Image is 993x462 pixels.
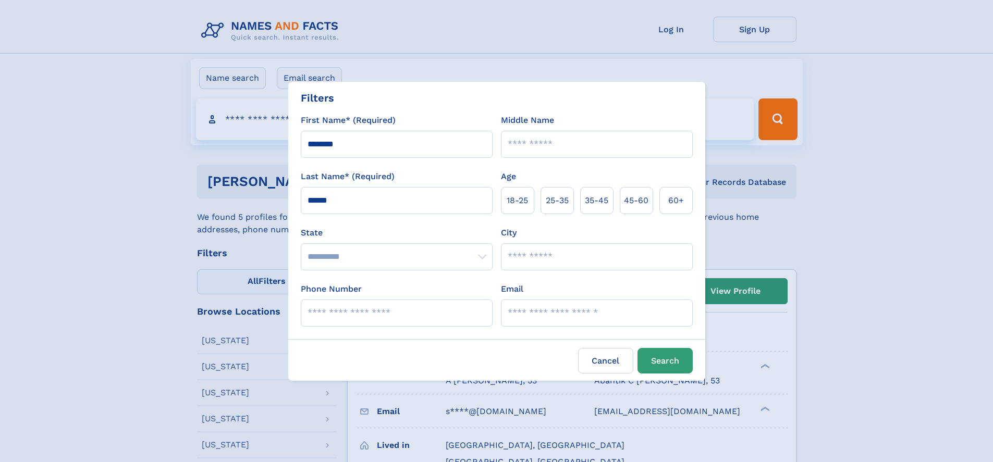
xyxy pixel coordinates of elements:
[501,227,517,239] label: City
[585,194,608,207] span: 35‑45
[578,348,633,373] label: Cancel
[301,227,493,239] label: State
[501,114,554,127] label: Middle Name
[668,194,684,207] span: 60+
[301,114,396,127] label: First Name* (Required)
[301,283,362,295] label: Phone Number
[301,170,395,183] label: Last Name* (Required)
[501,170,516,183] label: Age
[638,348,693,373] button: Search
[507,194,528,207] span: 18‑25
[501,283,523,295] label: Email
[301,90,334,106] div: Filters
[624,194,648,207] span: 45‑60
[546,194,569,207] span: 25‑35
